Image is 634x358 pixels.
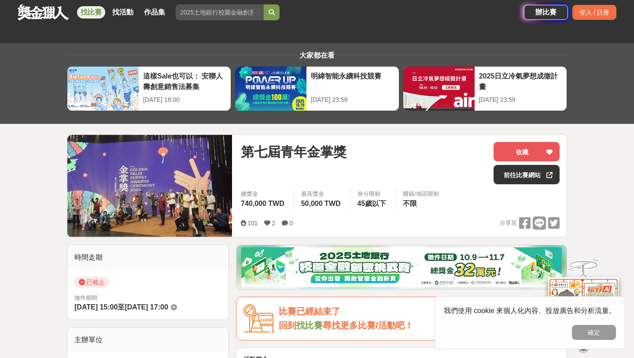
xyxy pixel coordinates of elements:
[403,190,439,198] div: 國籍/地區限制
[301,190,343,198] span: 最高獎金
[241,190,287,198] span: 總獎金
[572,5,616,20] div: 登入 / 註冊
[77,6,105,19] a: 找比賽
[311,71,394,91] div: 明緯智能永續科技競賽
[296,321,323,330] a: 找比賽
[494,142,560,161] button: 收藏
[479,95,562,104] div: [DATE] 23:59
[74,303,118,311] span: [DATE] 15:00
[118,303,125,311] span: 至
[143,95,226,104] div: [DATE] 18:00
[279,304,560,319] div: 比賽已經結束了
[444,307,616,314] span: 我們使用 cookie 來個人化內容、投放廣告和分析流量。
[243,304,274,333] img: Icon
[403,66,567,111] a: 2025日立冷氣夢想成徵計畫[DATE] 23:59
[572,325,616,340] button: 確定
[67,135,232,237] img: Cover Image
[500,216,517,230] span: 分享至
[241,200,284,207] span: 740,000 TWD
[297,52,337,59] span: 大家都在看
[125,303,168,311] span: [DATE] 17:00
[358,200,387,207] span: 45歲以下
[67,245,229,270] div: 時間走期
[143,71,226,91] div: 這樣Sale也可以： 安聯人壽創意銷售法募集
[241,142,346,162] span: 第七屆青年金掌獎
[358,190,389,198] div: 身分限制
[67,328,229,352] div: 主辦單位
[235,66,399,111] a: 明緯智能永續科技競賽[DATE] 23:59
[272,220,275,227] span: 2
[109,6,137,19] a: 找活動
[479,71,562,91] div: 2025日立冷氣夢想成徵計畫
[279,321,296,330] span: 回到
[524,5,568,20] a: 辦比賽
[176,4,264,20] input: 2025土地銀行校園金融創意挑戰賽：從你出發 開啟智慧金融新頁
[241,247,562,287] img: d20b4788-230c-4a26-8bab-6e291685a538.png
[311,95,394,104] div: [DATE] 23:59
[140,6,169,19] a: 作品集
[323,321,413,330] span: 尋找更多比賽/活動吧！
[494,165,560,184] a: 前往比賽網站
[548,277,619,336] img: d2146d9a-e6f6-4337-9592-8cefde37ba6b.png
[289,220,293,227] span: 0
[74,295,97,301] span: 徵件期間
[403,200,417,207] span: 不限
[301,200,341,207] span: 50,000 TWD
[247,220,258,227] span: 101
[74,277,109,287] span: 已截止
[67,66,231,111] a: 這樣Sale也可以： 安聯人壽創意銷售法募集[DATE] 18:00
